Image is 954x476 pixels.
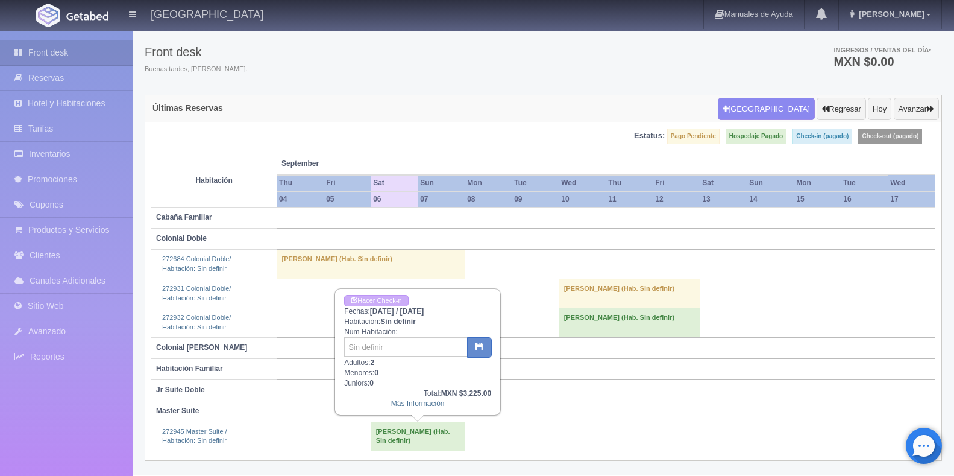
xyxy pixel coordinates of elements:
[833,46,931,54] span: Ingresos / Ventas del día
[858,129,922,144] label: Check-out (pagado)
[156,386,205,394] b: Jr Suite Doble
[369,379,374,387] b: 0
[856,10,924,19] span: [PERSON_NAME]
[156,234,207,243] b: Colonial Doble
[512,175,559,191] th: Tue
[726,129,786,144] label: Hospedaje Pagado
[559,279,700,308] td: [PERSON_NAME] (Hab. Sin definir)
[894,98,939,121] button: Avanzar
[344,337,468,357] input: Sin definir
[344,389,491,399] div: Total:
[888,175,935,191] th: Wed
[888,191,935,208] th: 17
[371,191,418,208] th: 06
[868,98,891,121] button: Hoy
[841,175,888,191] th: Tue
[634,130,665,142] label: Estatus:
[718,98,815,121] button: [GEOGRAPHIC_DATA]
[145,45,248,59] h3: Front desk
[151,6,263,21] h4: [GEOGRAPHIC_DATA]
[162,285,231,302] a: 272931 Colonial Doble/Habitación: Sin definir
[277,175,324,191] th: Thu
[792,129,852,144] label: Check-in (pagado)
[817,98,865,121] button: Regresar
[653,191,700,208] th: 12
[667,129,720,144] label: Pago Pendiente
[794,191,841,208] th: 15
[441,389,491,398] b: MXN $3,225.00
[344,295,408,306] a: Hacer Check-in
[145,65,248,74] span: Buenas tardes, [PERSON_NAME].
[371,358,375,367] b: 2
[465,175,512,191] th: Mon
[277,191,324,208] th: 04
[653,175,700,191] th: Fri
[156,213,212,221] b: Cabaña Familiar
[36,4,60,27] img: Getabed
[700,191,747,208] th: 13
[336,290,500,414] div: Fechas: Habitación: Núm Habitación: Adultos: Menores: Juniors:
[277,250,465,279] td: [PERSON_NAME] (Hab. Sin definir)
[465,191,512,208] th: 08
[156,343,247,352] b: Colonial [PERSON_NAME]
[162,314,231,331] a: 272932 Colonial Doble/Habitación: Sin definir
[747,191,794,208] th: 14
[418,191,465,208] th: 07
[66,11,108,21] img: Getabed
[371,175,418,191] th: Sat
[374,369,378,377] b: 0
[559,191,606,208] th: 10
[281,159,366,169] span: September
[606,175,653,191] th: Thu
[162,428,227,445] a: 272945 Master Suite /Habitación: Sin definir
[162,255,231,272] a: 272684 Colonial Doble/Habitación: Sin definir
[370,307,424,316] b: [DATE] / [DATE]
[380,317,416,326] b: Sin definir
[833,56,931,68] h3: MXN $0.00
[606,191,653,208] th: 11
[195,176,232,185] strong: Habitación
[841,191,888,208] th: 16
[324,191,371,208] th: 05
[156,407,199,415] b: Master Suite
[371,422,465,451] td: [PERSON_NAME] (Hab. Sin definir)
[559,308,700,337] td: [PERSON_NAME] (Hab. Sin definir)
[156,364,223,373] b: Habitación Familiar
[512,191,559,208] th: 09
[794,175,841,191] th: Mon
[324,175,371,191] th: Fri
[418,175,465,191] th: Sun
[700,175,747,191] th: Sat
[152,104,223,113] h4: Últimas Reservas
[559,175,606,191] th: Wed
[747,175,794,191] th: Sun
[391,399,445,408] a: Más Información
